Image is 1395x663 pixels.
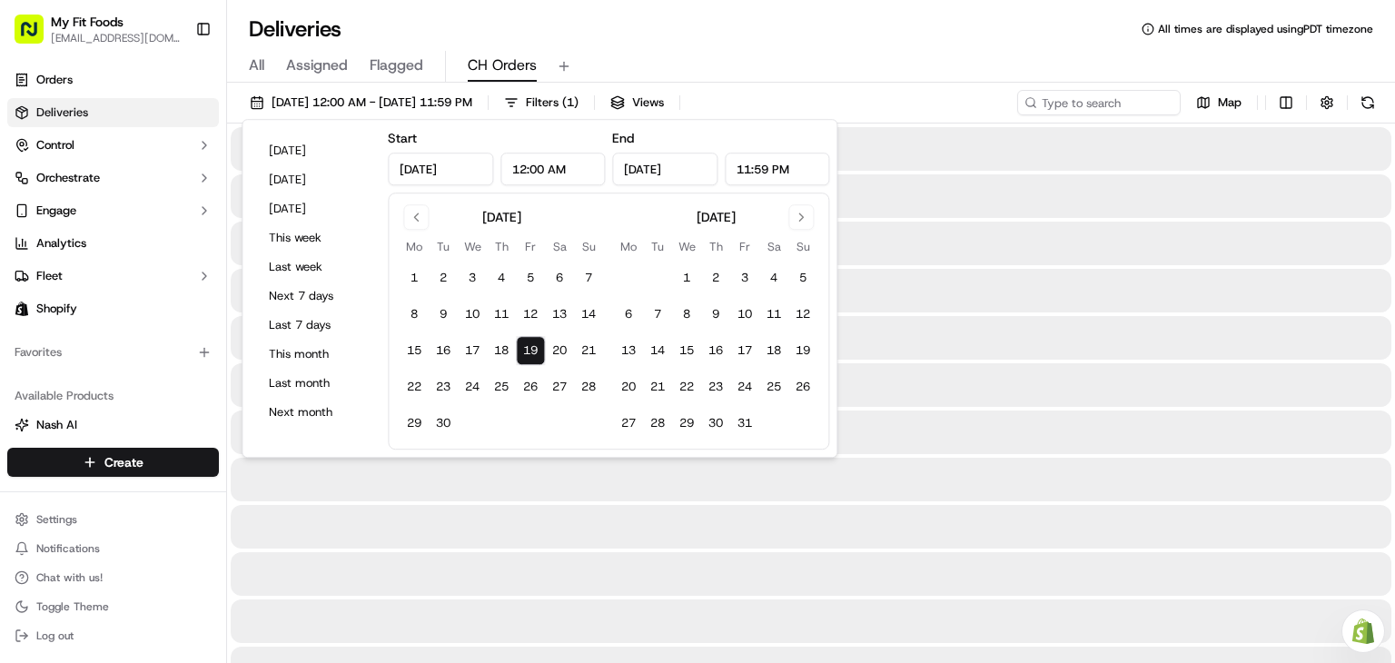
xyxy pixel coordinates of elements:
button: 24 [458,372,487,401]
button: 26 [788,372,817,401]
span: Assigned [286,54,348,76]
th: Sunday [574,237,603,256]
button: 16 [429,336,458,365]
button: My Fit Foods [51,13,124,31]
button: 29 [400,409,429,438]
input: Time [725,153,830,185]
button: 7 [574,263,603,292]
span: Pylon [181,308,220,322]
div: Available Products [7,381,219,411]
button: [DATE] [261,167,370,193]
button: Toggle Theme [7,594,219,619]
th: Thursday [701,237,730,256]
span: Flagged [370,54,423,76]
button: 28 [643,409,672,438]
h1: Deliveries [249,15,341,44]
div: We're available if you need us! [62,192,230,206]
button: This month [261,341,370,367]
button: 13 [614,336,643,365]
a: Powered byPylon [128,307,220,322]
span: Deliveries [36,104,88,121]
button: 9 [701,300,730,329]
button: 5 [788,263,817,292]
button: Views [602,90,672,115]
span: CH Orders [468,54,537,76]
button: 5 [516,263,545,292]
label: End [612,130,634,146]
span: Engage [36,203,76,219]
span: Views [632,94,664,111]
button: Fleet [7,262,219,291]
button: Nash AI [7,411,219,440]
span: Fleet [36,268,63,284]
button: 19 [516,336,545,365]
button: 25 [759,372,788,401]
button: Refresh [1355,90,1380,115]
span: Control [36,137,74,153]
span: All times are displayed using PDT timezone [1158,22,1373,36]
p: Welcome 👋 [18,73,331,102]
button: Create [7,448,219,477]
button: 26 [516,372,545,401]
button: Go to previous month [403,204,429,230]
button: 12 [516,300,545,329]
button: Notifications [7,536,219,561]
button: Go to next month [788,204,814,230]
button: My Fit Foods[EMAIL_ADDRESS][DOMAIN_NAME] [7,7,188,51]
button: 1 [400,263,429,292]
span: Knowledge Base [36,263,139,282]
button: 9 [429,300,458,329]
a: Orders [7,65,219,94]
button: Filters(1) [496,90,587,115]
th: Thursday [487,237,516,256]
span: Settings [36,512,77,527]
button: 21 [643,372,672,401]
button: 25 [487,372,516,401]
button: 7 [643,300,672,329]
button: 20 [614,372,643,401]
button: Orchestrate [7,163,219,193]
span: Analytics [36,235,86,252]
span: Orders [36,72,73,88]
span: Toggle Theme [36,599,109,614]
button: 23 [429,372,458,401]
button: 30 [701,409,730,438]
button: 28 [574,372,603,401]
img: 1736555255976-a54dd68f-1ca7-489b-9aae-adbdc363a1c4 [18,173,51,206]
button: Chat with us! [7,565,219,590]
button: 19 [788,336,817,365]
button: 12 [788,300,817,329]
button: 20 [545,336,574,365]
a: 💻API Documentation [146,256,299,289]
span: Nash AI [36,417,77,433]
button: 18 [487,336,516,365]
th: Tuesday [429,237,458,256]
button: 24 [730,372,759,401]
span: API Documentation [172,263,292,282]
button: 8 [400,300,429,329]
a: Analytics [7,229,219,258]
button: Map [1188,90,1250,115]
th: Tuesday [643,237,672,256]
button: [EMAIL_ADDRESS][DOMAIN_NAME] [51,31,181,45]
input: Type to search [1017,90,1181,115]
button: 16 [701,336,730,365]
span: Map [1218,94,1242,111]
button: This week [261,225,370,251]
th: Friday [516,237,545,256]
th: Saturday [759,237,788,256]
button: Control [7,131,219,160]
th: Wednesday [458,237,487,256]
button: 6 [614,300,643,329]
button: 27 [614,409,643,438]
button: 31 [730,409,759,438]
button: 11 [487,300,516,329]
div: 💻 [153,265,168,280]
button: Settings [7,507,219,532]
th: Monday [400,237,429,256]
button: Next 7 days [261,283,370,309]
a: Deliveries [7,98,219,127]
div: 📗 [18,265,33,280]
button: 3 [730,263,759,292]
